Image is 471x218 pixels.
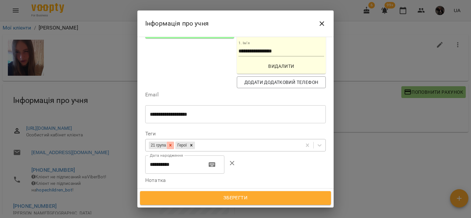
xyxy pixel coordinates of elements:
div: Герої [175,142,188,149]
label: Теги [145,131,326,136]
button: Зберегти [140,191,331,205]
button: Видалити [238,60,324,72]
span: Зберегти [147,194,324,202]
span: Додати додатковий телефон [242,78,321,86]
button: Додати додатковий телефон [237,76,326,88]
button: Close [314,16,330,31]
label: 1. Ім'я [238,41,250,45]
span: Видалити [241,62,322,70]
h6: Інформація про учня [145,18,209,29]
div: 21 група [149,142,167,149]
label: Email [145,92,326,97]
label: Нотатка [145,178,326,183]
